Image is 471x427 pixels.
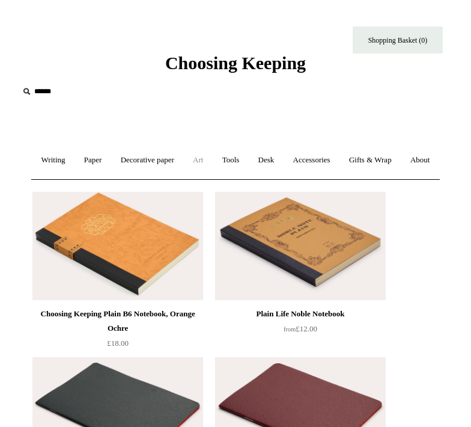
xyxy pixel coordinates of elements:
a: Accessories [285,144,339,176]
span: £12.00 [284,324,317,333]
a: Decorative paper [112,144,183,176]
img: Choosing Keeping Plain B6 Notebook, Orange Ochre [32,192,203,300]
a: Art [184,144,211,176]
a: Plain Life Noble Notebook from£12.00 [215,307,386,356]
a: Gifts & Wrap [341,144,400,176]
img: Plain Life Noble Notebook [215,192,386,300]
a: Choosing Keeping Plain B6 Notebook, Orange Ochre £18.00 [32,307,203,356]
a: Plain Life Noble Notebook Plain Life Noble Notebook [215,192,386,300]
a: Choosing Keeping Plain B6 Notebook, Orange Ochre Choosing Keeping Plain B6 Notebook, Orange Ochre [32,192,203,300]
span: Choosing Keeping [165,53,306,73]
a: Desk [250,144,283,176]
span: £18.00 [107,339,129,348]
a: Choosing Keeping [165,63,306,71]
a: About [402,144,439,176]
div: Choosing Keeping Plain B6 Notebook, Orange Ochre [35,307,200,336]
a: Writing [33,144,74,176]
span: from [284,326,296,333]
div: Plain Life Noble Notebook [218,307,383,321]
a: Shopping Basket (0) [353,26,443,54]
a: Tools [214,144,248,176]
a: Paper [76,144,111,176]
